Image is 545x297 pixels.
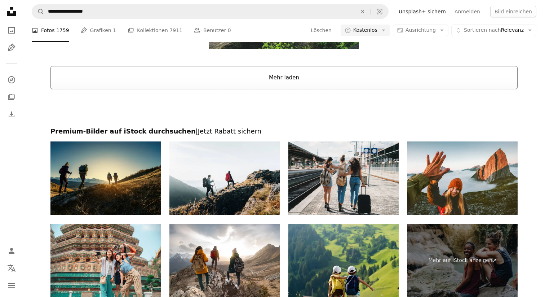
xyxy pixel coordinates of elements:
[394,6,450,17] a: Unsplash+ sichern
[194,19,231,42] a: Benutzer 0
[4,261,19,275] button: Sprache
[371,5,388,18] button: Visuelle Suche
[464,27,524,34] span: Relevanz
[196,127,261,135] span: | Jetzt Rabatt sichern
[50,141,161,215] img: Gruppe von Wanderern Wanderwanderungen in den Bergen bei Sonnenuntergang
[50,127,518,136] h2: Premium-Bilder auf iStock durchsuchen
[450,6,484,17] a: Anmelden
[32,5,44,18] button: Unsplash suchen
[4,73,19,87] a: Entdecken
[4,244,19,258] a: Anmelden / Registrieren
[169,141,280,215] img: Junges Paar mit dem Rucksack auf einen Berggipfel
[4,107,19,122] a: Bisherige Downloads
[4,40,19,55] a: Grafiken
[288,141,399,215] img: Drei Freunde genießen eine gemeinsame Reise - Rückansicht
[50,66,518,89] button: Mehr laden
[464,27,501,33] span: Sortieren nach
[353,27,377,34] span: Kostenlos
[341,25,390,36] button: Kostenlos
[4,4,19,20] a: Startseite — Unsplash
[4,23,19,38] a: Fotos
[355,5,371,18] button: Löschen
[169,26,182,34] span: 7911
[490,6,536,17] button: Bild einreichen
[228,26,231,34] span: 0
[128,19,182,42] a: Kollektionen 7911
[310,25,332,36] button: Löschen
[113,26,116,34] span: 1
[451,25,536,36] button: Sortieren nachRelevanz
[393,25,448,36] button: Ausrichtung
[4,90,19,104] a: Kollektionen
[407,141,518,215] img: Paar Freunde geben fünf Hände Reisen Outdoor-Wandern in Norwegen Berge Abenteuer Lifestyle positi...
[4,278,19,293] button: Menü
[406,27,436,33] span: Ausrichtung
[32,4,389,19] form: Finden Sie Bildmaterial auf der ganzen Webseite
[81,19,116,42] a: Grafiken 1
